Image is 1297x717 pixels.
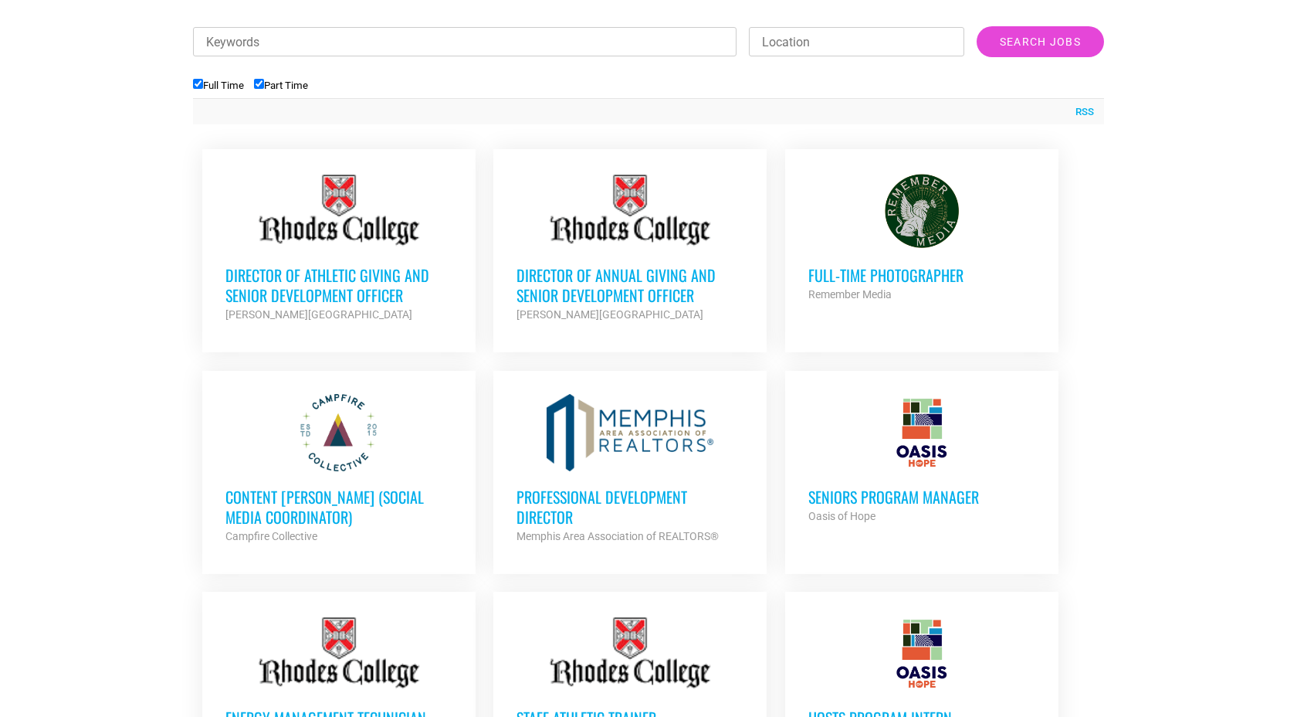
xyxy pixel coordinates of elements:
[749,27,964,56] input: Location
[225,487,452,527] h3: Content [PERSON_NAME] (Social Media Coordinator)
[516,308,703,321] strong: [PERSON_NAME][GEOGRAPHIC_DATA]
[225,265,452,305] h3: Director of Athletic Giving and Senior Development Officer
[493,149,767,347] a: Director of Annual Giving and Senior Development Officer [PERSON_NAME][GEOGRAPHIC_DATA]
[225,308,412,321] strong: [PERSON_NAME][GEOGRAPHIC_DATA]
[808,288,892,301] strong: Remember Media
[1068,104,1094,120] a: RSS
[785,149,1058,327] a: Full-Time Photographer Remember Media
[516,530,719,542] strong: Memphis Area Association of REALTORS®
[202,149,476,347] a: Director of Athletic Giving and Senior Development Officer [PERSON_NAME][GEOGRAPHIC_DATA]
[225,530,317,542] strong: Campfire Collective
[193,79,203,89] input: Full Time
[785,371,1058,549] a: Seniors Program Manager Oasis of Hope
[493,371,767,569] a: Professional Development Director Memphis Area Association of REALTORS®
[808,265,1035,285] h3: Full-Time Photographer
[254,79,264,89] input: Part Time
[202,371,476,569] a: Content [PERSON_NAME] (Social Media Coordinator) Campfire Collective
[977,26,1104,57] input: Search Jobs
[193,27,737,56] input: Keywords
[808,487,1035,507] h3: Seniors Program Manager
[808,510,875,522] strong: Oasis of Hope
[254,80,308,91] label: Part Time
[516,265,743,305] h3: Director of Annual Giving and Senior Development Officer
[516,487,743,527] h3: Professional Development Director
[193,80,244,91] label: Full Time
